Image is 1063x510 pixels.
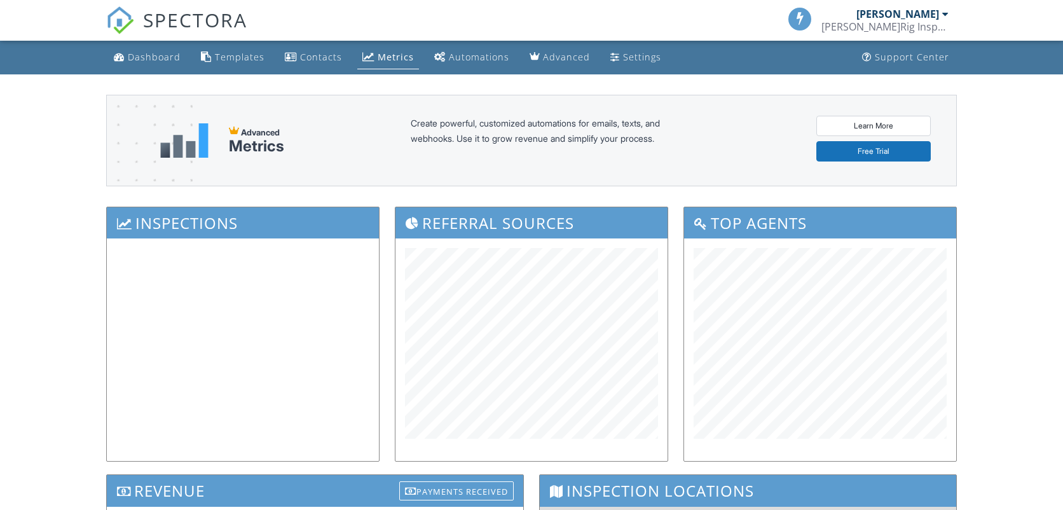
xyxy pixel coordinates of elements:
h3: Revenue [107,475,523,506]
div: Templates [215,51,264,63]
a: Free Trial [816,141,931,162]
div: Settings [623,51,661,63]
div: Metrics [229,137,284,155]
div: Support Center [875,51,949,63]
a: Advanced [525,46,595,69]
a: Contacts [280,46,347,69]
a: Metrics [357,46,419,69]
div: Payments Received [399,481,514,500]
div: Create powerful, customized automations for emails, texts, and webhooks. Use it to grow revenue a... [411,116,690,165]
img: The Best Home Inspection Software - Spectora [106,6,134,34]
div: J.Rig Inspections, LLC [821,20,949,33]
img: advanced-banner-bg-f6ff0eecfa0ee76150a1dea9fec4b49f333892f74bc19f1b897a312d7a1b2ff3.png [107,95,193,236]
div: Advanced [543,51,590,63]
h3: Referral Sources [395,207,668,238]
h3: Top Agents [684,207,956,238]
h3: Inspections [107,207,379,238]
div: Dashboard [128,51,181,63]
h3: Inspection Locations [540,475,956,506]
div: [PERSON_NAME] [856,8,939,20]
a: Dashboard [109,46,186,69]
a: Automations (Basic) [429,46,514,69]
a: Settings [605,46,666,69]
a: Templates [196,46,270,69]
div: Automations [449,51,509,63]
a: Payments Received [399,478,514,499]
span: Advanced [241,127,280,137]
a: SPECTORA [106,17,247,44]
img: metrics-aadfce2e17a16c02574e7fc40e4d6b8174baaf19895a402c862ea781aae8ef5b.svg [160,123,209,158]
div: Metrics [378,51,414,63]
a: Support Center [857,46,954,69]
a: Learn More [816,116,931,136]
span: SPECTORA [143,6,247,33]
div: Contacts [300,51,342,63]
